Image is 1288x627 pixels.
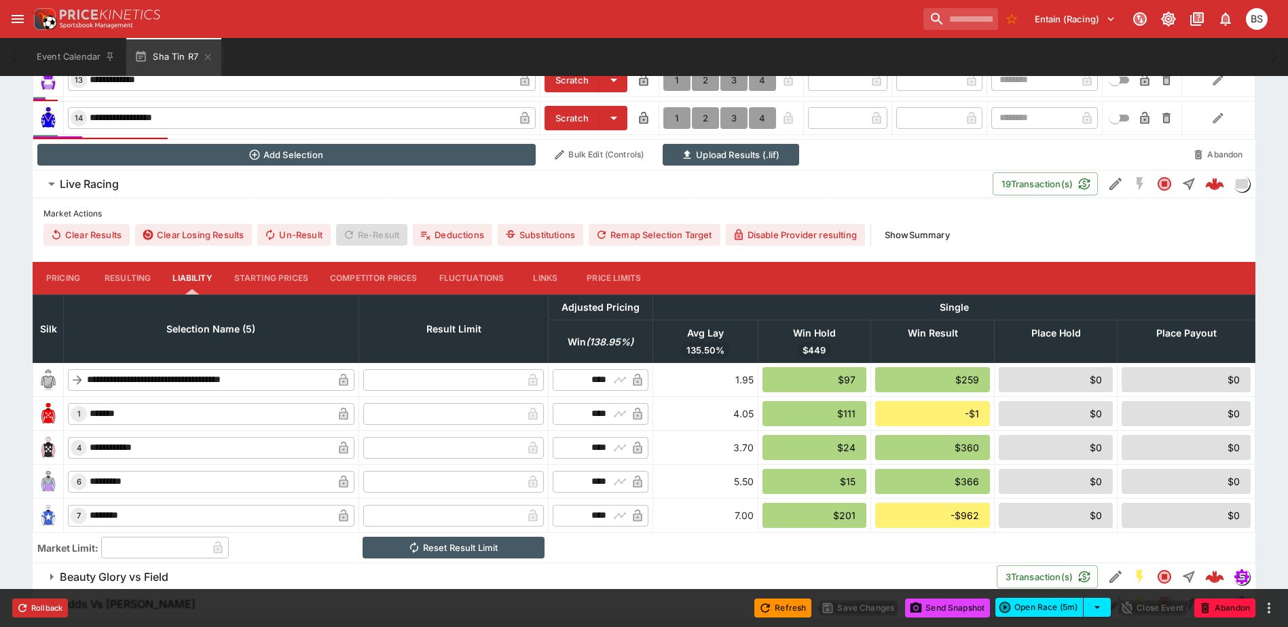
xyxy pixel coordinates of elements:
[428,262,515,294] button: Fluctuations
[995,598,1111,617] div: split button
[663,69,691,91] button: 1
[1156,569,1173,585] svg: Closed
[1246,8,1268,30] div: Brendan Scoble
[1177,172,1201,196] button: Straight
[875,503,990,528] div: -$962
[692,107,719,129] button: 2
[720,69,748,91] button: 3
[37,541,98,555] h3: Market Limit:
[726,224,865,246] button: Disable Provider resulting
[358,294,548,362] th: Result Limit
[1234,176,1249,191] img: liveracing
[1152,172,1177,196] button: Closed
[33,170,993,197] button: Live Racing
[1234,569,1250,585] div: simulator
[1152,565,1177,589] button: Closed
[589,224,720,246] button: Remap Selection Target
[762,469,867,494] div: $15
[223,262,319,294] button: Starting Prices
[37,437,59,459] img: runner 4
[875,469,990,494] div: $366
[413,224,492,246] button: Deductions
[999,435,1113,460] div: $0
[72,113,86,123] span: 14
[1122,367,1251,392] div: $0
[657,474,753,489] div: 5.50
[997,565,1098,588] button: 3Transaction(s)
[663,144,799,166] button: Upload Results (.lif)
[1213,7,1238,31] button: Notifications
[74,477,84,487] span: 6
[1156,176,1173,192] svg: Closed
[1201,170,1228,197] a: 3d1aa866-a173-4f66-a0a1-07dcd43803f5
[1261,600,1277,616] button: more
[29,38,124,76] button: Event Calendar
[762,503,867,528] div: $201
[893,325,973,341] span: Win Result
[1205,174,1224,193] div: 3d1aa866-a173-4f66-a0a1-07dcd43803f5
[875,367,990,392] div: $259
[576,262,652,294] button: Price Limits
[749,69,776,91] button: 4
[681,344,730,358] span: 135.50%
[877,224,958,246] button: ShowSummary
[999,401,1113,426] div: $0
[797,344,831,358] span: $449
[37,369,59,391] img: blank-silk.png
[586,334,633,350] em: ( 138.95 %)
[657,508,753,522] div: 7.00
[657,406,753,421] div: 4.05
[74,443,84,453] span: 4
[1128,7,1152,31] button: Connected to PK
[33,262,94,294] button: Pricing
[692,69,719,91] button: 2
[43,224,130,246] button: Clear Results
[544,144,655,166] button: Bulk Edit (Controls)
[60,22,133,28] img: Sportsbook Management
[33,294,64,362] th: Silk
[126,38,221,76] button: Sha Tin R7
[1185,7,1209,31] button: Documentation
[515,262,576,294] button: Links
[1103,565,1128,589] button: Edit Detail
[60,570,168,584] h6: Beauty Glory vs Field
[1001,8,1023,30] button: No Bookmarks
[1027,8,1124,30] button: Select Tenant
[1205,567,1224,586] div: 4474abb0-cf00-4b38-9ac8-b2d5bf29732c
[657,440,753,455] div: 3.70
[74,511,84,520] span: 7
[60,9,160,20] img: PriceKinetics
[1141,325,1232,341] span: Place Payout
[151,321,270,337] span: Selection Name (5)
[12,598,68,617] button: Rollback
[1185,144,1251,166] button: Abandon
[37,403,59,425] img: runner 1
[1156,7,1181,31] button: Toggle light/dark mode
[999,367,1113,392] div: $0
[37,107,59,129] img: runner 14
[672,325,739,341] span: Avg Lay
[549,294,653,320] th: Adjusted Pricing
[993,172,1098,195] button: 19Transaction(s)
[94,262,162,294] button: Resulting
[995,598,1084,617] button: Open Race (5m)
[778,325,851,341] span: Win Hold
[1122,503,1251,528] div: $0
[135,224,252,246] button: Clear Losing Results
[875,435,990,460] div: $360
[37,471,59,493] img: runner 6
[257,224,330,246] button: Un-Result
[75,409,84,419] span: 1
[923,8,998,30] input: search
[1234,569,1249,584] img: simulator
[162,262,223,294] button: Liability
[1194,598,1255,617] button: Abandon
[1201,563,1228,590] a: 4474abb0-cf00-4b38-9ac8-b2d5bf29732c
[762,435,867,460] div: $24
[749,107,776,129] button: 4
[720,107,748,129] button: 3
[762,401,867,426] div: $111
[37,69,59,91] img: runner 13
[1016,325,1096,341] span: Place Hold
[1084,598,1111,617] button: select merge strategy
